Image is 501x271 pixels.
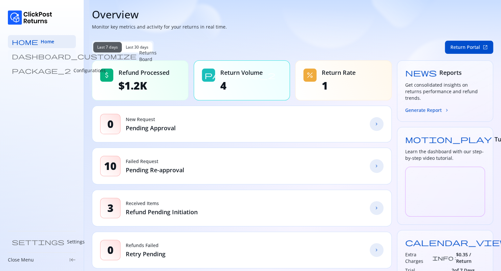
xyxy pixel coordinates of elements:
a: chevron_forward [370,201,383,215]
h3: Learn the dashboard with our step-by-step video tutorial. [405,148,485,161]
span: chevron_forward [374,247,379,253]
span: news [405,69,437,76]
span: info [432,255,453,261]
span: chevron_forward [374,121,379,127]
span: $1.2K [119,79,169,92]
a: settings Settings [8,235,76,248]
span: dashboard_customize [12,53,137,59]
span: 0 [107,243,114,257]
p: Close Menu [8,257,34,263]
div: Close Menukeyboard_tab_rtl [8,257,76,263]
button: Last 7 days [93,42,122,52]
span: settings [12,239,64,245]
p: New Request [126,116,176,123]
span: 3 [107,201,114,215]
span: open_in_new [483,45,488,50]
button: Last 30 days [122,42,153,52]
a: home Home [8,35,76,48]
span: attach_money [103,71,111,79]
h1: Overview [92,8,493,21]
button: Generate Reportchevron_forward [405,107,449,114]
p: Received Items [126,200,198,207]
span: Last 30 days [126,45,149,50]
a: chevron_forward [370,243,383,257]
span: Refund Processed [119,69,169,76]
span: 4 [220,79,263,92]
a: dashboard_customize Returns Board [8,50,76,63]
p: Pending Approval [126,124,176,132]
p: Returns Board [139,50,157,63]
p: Configurations [74,67,106,74]
h3: Extra Charges [405,251,431,264]
h3: Get consolidated insights on returns performance and refund trends. [405,82,485,101]
p: Pending Re-approval [126,166,184,174]
span: Return Volume [220,69,263,76]
span: percent [306,71,314,79]
p: Refunds Failed [126,242,165,249]
span: 0 [107,117,114,131]
span: package_2 [12,67,71,74]
span: chevron_forward [444,108,449,113]
button: Return Portalopen_in_new [445,41,493,54]
span: Last 7 days [97,45,118,50]
span: Return Rate [322,69,356,76]
span: home [12,38,38,45]
span: keyboard_tab_rtl [69,257,76,263]
span: 10 [104,159,117,173]
a: package_2 Configurations [8,64,76,77]
img: Logo [8,10,52,25]
p: Retry Pending [126,250,165,258]
span: Reports [439,69,462,76]
span: $0.35 / Return [456,251,485,264]
span: chevron_forward [374,163,379,169]
p: Settings [67,239,85,245]
p: Monitor key metrics and activity for your returns in real time. [92,24,493,30]
span: 1 [322,79,356,92]
a: chevron_forward [370,159,383,173]
span: package_2 [205,71,275,79]
span: Home [41,38,54,45]
a: chevron_forward [370,117,383,131]
span: motion_play [405,135,492,143]
p: Failed Request [126,158,184,165]
span: chevron_forward [374,205,379,211]
p: Refund Pending Initiation [126,208,198,216]
div: : [405,251,456,264]
iframe: YouTube video player [405,167,485,217]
